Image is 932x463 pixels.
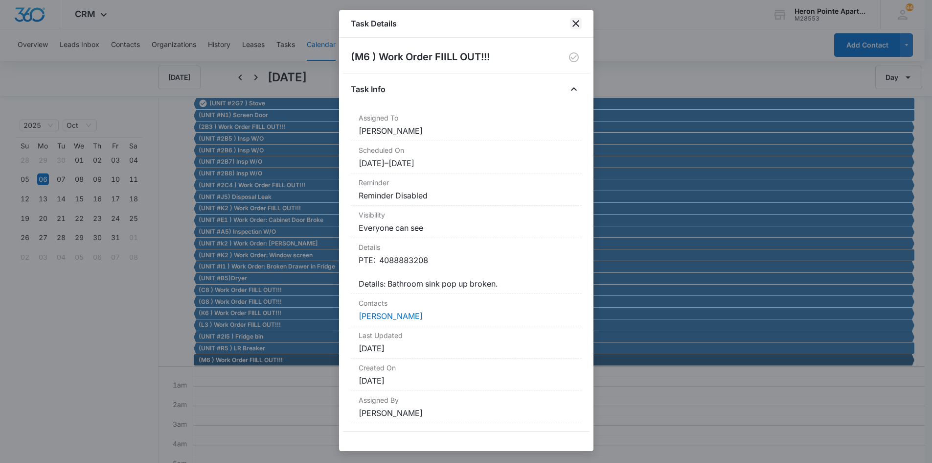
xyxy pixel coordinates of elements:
dd: PTE: 4088883208 Details: Bathroom sink pop up broken. [359,254,574,290]
dd: [DATE] [359,342,574,354]
dd: [PERSON_NAME] [359,125,574,137]
dt: Scheduled On [359,145,574,155]
h4: Task Info [351,83,386,95]
div: Assigned By[PERSON_NAME] [351,391,582,423]
a: [PERSON_NAME] [359,311,423,321]
button: Close [566,81,582,97]
dd: Everyone can see [359,222,574,234]
div: Last Updated[DATE] [351,326,582,359]
h1: Task Details [351,18,397,29]
dt: Assigned To [359,113,574,123]
div: Assigned To[PERSON_NAME] [351,109,582,141]
button: close [570,18,582,29]
dt: Contacts [359,298,574,308]
div: VisibilityEveryone can see [351,206,582,238]
div: DetailsPTE: 4088883208 Details: Bathroom sink pop up broken. [351,238,582,294]
dt: Reminder [359,177,574,188]
div: Scheduled On[DATE]–[DATE] [351,141,582,173]
dd: [DATE] – [DATE] [359,157,574,169]
dt: Visibility [359,210,574,220]
h2: (M6 ) Work Order FIILL OUT!!! [351,49,490,65]
dd: [DATE] [359,375,574,387]
dt: Last Updated [359,330,574,341]
dd: Reminder Disabled [359,190,574,201]
dd: [PERSON_NAME] [359,407,574,419]
div: Contacts[PERSON_NAME] [351,294,582,326]
dt: Assigned By [359,395,574,405]
dt: Created On [359,363,574,373]
div: ReminderReminder Disabled [351,173,582,206]
dt: Details [359,242,574,252]
div: Created On[DATE] [351,359,582,391]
